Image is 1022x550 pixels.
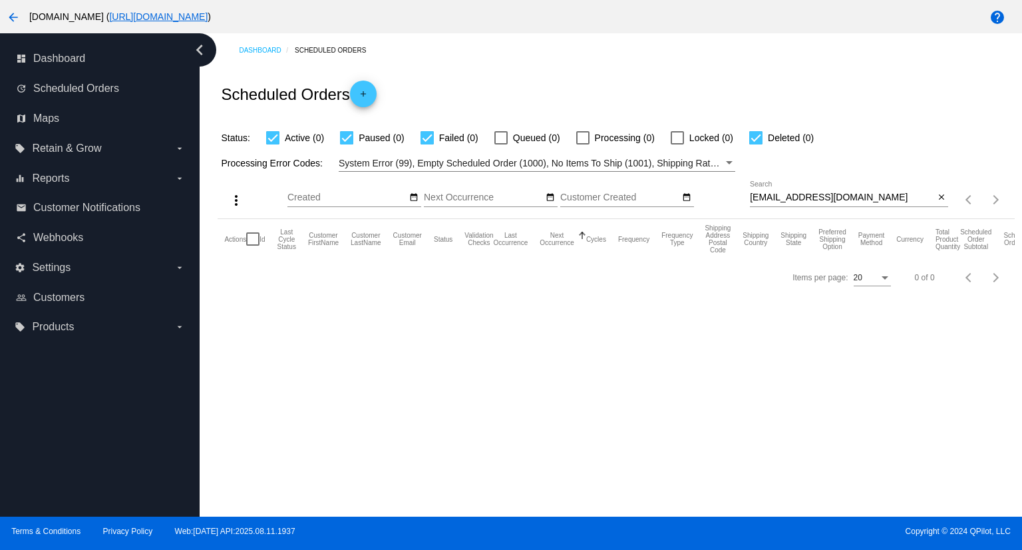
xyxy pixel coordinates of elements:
[15,143,25,154] i: local_offer
[16,197,185,218] a: email Customer Notifications
[29,11,211,22] span: [DOMAIN_NAME] ( )
[956,186,983,213] button: Previous page
[355,89,371,105] mat-icon: add
[16,287,185,308] a: people_outline Customers
[780,232,806,246] button: Change sorting for ShippingState
[682,192,691,203] mat-icon: date_range
[16,108,185,129] a: map Maps
[33,113,59,125] span: Maps
[934,191,948,205] button: Clear
[16,113,27,124] i: map
[287,192,407,203] input: Created
[16,78,185,99] a: update Scheduled Orders
[16,48,185,69] a: dashboard Dashboard
[983,186,1009,213] button: Next page
[259,235,265,243] button: Change sorting for Id
[464,219,493,259] mat-header-cell: Validation Checks
[689,130,733,146] span: Locked (0)
[743,232,768,246] button: Change sorting for ShippingCountry
[32,262,71,274] span: Settings
[915,273,935,282] div: 0 of 0
[339,155,735,172] mat-select: Filter by Processing Error Codes
[221,81,376,107] h2: Scheduled Orders
[224,219,246,259] mat-header-cell: Actions
[32,172,69,184] span: Reports
[661,232,693,246] button: Change sorting for FrequencyType
[792,273,848,282] div: Items per page:
[434,235,452,243] button: Change sorting for Status
[189,39,210,61] i: chevron_left
[109,11,208,22] a: [URL][DOMAIN_NAME]
[513,130,560,146] span: Queued (0)
[937,192,946,203] mat-icon: close
[32,142,101,154] span: Retain & Grow
[960,228,991,250] button: Change sorting for Subtotal
[989,9,1005,25] mat-icon: help
[32,321,74,333] span: Products
[174,143,185,154] i: arrow_drop_down
[33,53,85,65] span: Dashboard
[174,173,185,184] i: arrow_drop_down
[439,130,478,146] span: Failed (0)
[33,202,140,214] span: Customer Notifications
[494,232,528,246] button: Change sorting for LastOccurrenceUtc
[586,235,606,243] button: Change sorting for Cycles
[174,322,185,332] i: arrow_drop_down
[854,274,891,283] mat-select: Items per page:
[359,130,404,146] span: Paused (0)
[16,292,27,303] i: people_outline
[308,232,339,246] button: Change sorting for CustomerFirstName
[409,192,419,203] mat-icon: date_range
[424,192,544,203] input: Next Occurrence
[277,228,296,250] button: Change sorting for LastProcessingCycleId
[858,232,884,246] button: Change sorting for PaymentMethod.Type
[936,219,960,259] mat-header-cell: Total Product Quantity
[540,232,574,246] button: Change sorting for NextOccurrenceUtc
[174,262,185,273] i: arrow_drop_down
[239,40,295,61] a: Dashboard
[618,235,649,243] button: Change sorting for Frequency
[351,232,381,246] button: Change sorting for CustomerLastName
[221,158,323,168] span: Processing Error Codes:
[896,235,924,243] button: Change sorting for CurrencyIso
[393,232,422,246] button: Change sorting for CustomerEmail
[175,527,295,536] a: Web:[DATE] API:2025.08.11.1937
[295,40,378,61] a: Scheduled Orders
[818,228,846,250] button: Change sorting for PreferredShippingOption
[33,83,119,95] span: Scheduled Orders
[15,322,25,332] i: local_offer
[285,130,324,146] span: Active (0)
[956,264,983,291] button: Previous page
[16,232,27,243] i: share
[983,264,1009,291] button: Next page
[546,192,555,203] mat-icon: date_range
[16,227,185,248] a: share Webhooks
[522,527,1011,536] span: Copyright © 2024 QPilot, LLC
[16,202,27,213] i: email
[15,173,25,184] i: equalizer
[595,130,655,146] span: Processing (0)
[854,273,862,282] span: 20
[750,192,934,203] input: Search
[15,262,25,273] i: settings
[705,224,731,254] button: Change sorting for ShippingPostcode
[33,232,83,244] span: Webhooks
[228,192,244,208] mat-icon: more_vert
[103,527,153,536] a: Privacy Policy
[16,83,27,94] i: update
[768,130,814,146] span: Deleted (0)
[33,292,85,304] span: Customers
[5,9,21,25] mat-icon: arrow_back
[16,53,27,64] i: dashboard
[221,133,250,143] span: Status:
[11,527,81,536] a: Terms & Conditions
[560,192,680,203] input: Customer Created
